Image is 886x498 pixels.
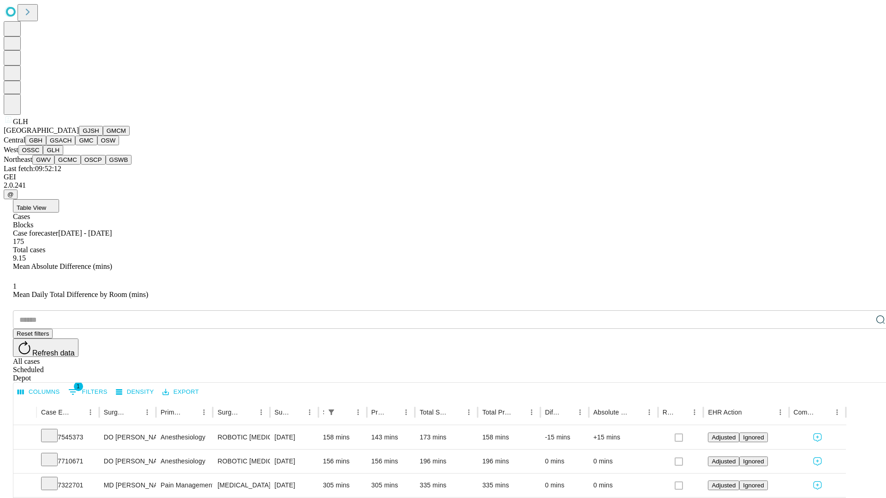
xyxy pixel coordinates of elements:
[46,136,75,145] button: GSACH
[13,329,53,338] button: Reset filters
[58,229,112,237] span: [DATE] - [DATE]
[675,406,688,419] button: Sort
[419,426,473,449] div: 173 mins
[323,474,362,497] div: 305 mins
[739,480,767,490] button: Ignored
[708,480,739,490] button: Adjusted
[160,385,201,399] button: Export
[400,406,413,419] button: Menu
[79,126,103,136] button: GJSH
[4,173,882,181] div: GEI
[4,146,18,154] span: West
[290,406,303,419] button: Sort
[255,406,268,419] button: Menu
[545,426,584,449] div: -15 mins
[371,409,386,416] div: Predicted In Room Duration
[593,450,653,473] div: 0 mins
[18,145,43,155] button: OSSC
[141,406,154,419] button: Menu
[15,385,62,399] button: Select columns
[708,409,742,416] div: EHR Action
[561,406,574,419] button: Sort
[13,338,78,357] button: Refresh data
[161,409,184,416] div: Primary Service
[323,426,362,449] div: 158 mins
[323,450,362,473] div: 156 mins
[13,237,24,245] span: 175
[84,406,97,419] button: Menu
[13,262,112,270] span: Mean Absolute Difference (mins)
[593,409,629,416] div: Absolute Difference
[161,474,208,497] div: Pain Management
[13,229,58,237] span: Case forecaster
[371,426,411,449] div: 143 mins
[242,406,255,419] button: Sort
[371,474,411,497] div: 305 mins
[712,482,736,489] span: Adjusted
[97,136,120,145] button: OSW
[593,474,653,497] div: 0 mins
[743,434,764,441] span: Ignored
[18,478,32,494] button: Expand
[325,406,338,419] button: Show filters
[217,450,265,473] div: ROBOTIC [MEDICAL_DATA] KNEE TOTAL
[13,282,17,290] span: 1
[41,409,70,416] div: Case Epic Id
[482,450,536,473] div: 196 mins
[217,426,265,449] div: ROBOTIC [MEDICAL_DATA] KNEE TOTAL
[4,136,25,144] span: Central
[708,456,739,466] button: Adjusted
[275,450,314,473] div: [DATE]
[663,409,675,416] div: Resolved in EHR
[75,136,97,145] button: GMC
[104,426,151,449] div: DO [PERSON_NAME] [PERSON_NAME] Do
[419,409,449,416] div: Total Scheduled Duration
[712,434,736,441] span: Adjusted
[743,482,764,489] span: Ignored
[643,406,656,419] button: Menu
[66,385,110,399] button: Show filters
[574,406,587,419] button: Menu
[74,382,83,391] span: 1
[419,474,473,497] div: 335 mins
[794,409,817,416] div: Comments
[71,406,84,419] button: Sort
[712,458,736,465] span: Adjusted
[743,406,756,419] button: Sort
[185,406,198,419] button: Sort
[106,155,132,165] button: GSWB
[739,433,767,442] button: Ignored
[275,426,314,449] div: [DATE]
[161,426,208,449] div: Anesthesiology
[161,450,208,473] div: Anesthesiology
[512,406,525,419] button: Sort
[482,426,536,449] div: 158 mins
[449,406,462,419] button: Sort
[104,474,151,497] div: MD [PERSON_NAME] [PERSON_NAME] Md
[32,155,54,165] button: GWV
[323,409,324,416] div: Scheduled In Room Duration
[545,450,584,473] div: 0 mins
[43,145,63,155] button: GLH
[593,426,653,449] div: +15 mins
[4,165,61,172] span: Last fetch: 09:52:12
[525,406,538,419] button: Menu
[462,406,475,419] button: Menu
[818,406,831,419] button: Sort
[739,456,767,466] button: Ignored
[17,204,46,211] span: Table View
[352,406,365,419] button: Menu
[103,126,130,136] button: GMCM
[774,406,787,419] button: Menu
[275,409,289,416] div: Surgery Date
[4,126,79,134] span: [GEOGRAPHIC_DATA]
[688,406,701,419] button: Menu
[198,406,210,419] button: Menu
[104,450,151,473] div: DO [PERSON_NAME] [PERSON_NAME] Do
[18,430,32,446] button: Expand
[114,385,156,399] button: Density
[13,290,148,298] span: Mean Daily Total Difference by Room (mins)
[743,458,764,465] span: Ignored
[81,155,106,165] button: OSCP
[325,406,338,419] div: 1 active filter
